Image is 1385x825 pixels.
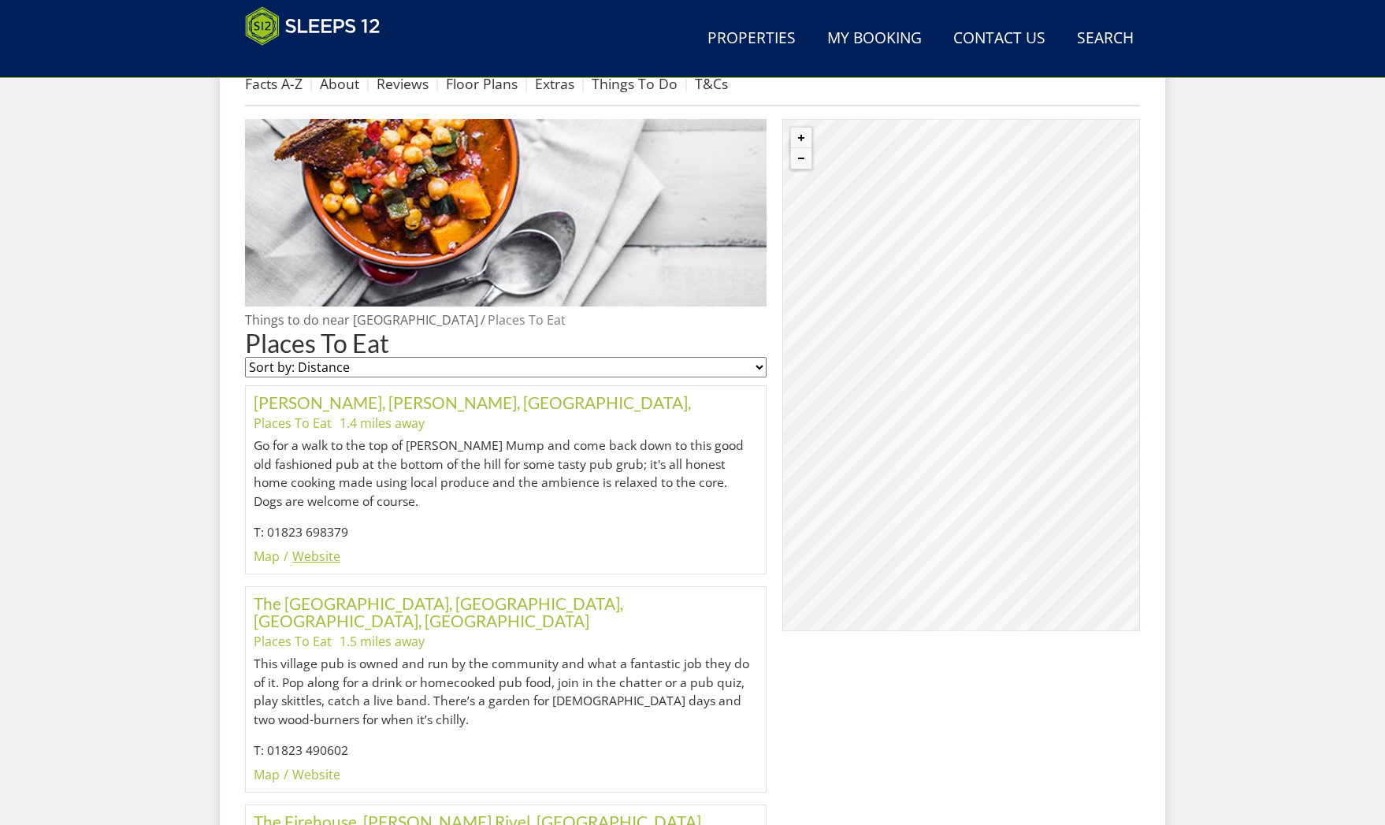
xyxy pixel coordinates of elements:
a: About [320,74,359,93]
a: Website [292,548,340,565]
p: This village pub is owned and run by the community and what a fantastic job they do of it. Pop al... [254,655,758,729]
a: T&Cs [695,74,728,93]
a: Search [1071,21,1140,57]
a: Facts A-Z [245,74,303,93]
a: Places To Eat [254,633,332,650]
a: Floor Plans [446,74,518,93]
a: My Booking [821,21,928,57]
a: Extras [535,74,574,93]
iframe: Customer reviews powered by Trustpilot [237,55,403,69]
a: Places To Eat [254,414,332,432]
a: Website [292,766,340,783]
button: Zoom out [791,148,811,169]
a: Reviews [377,74,429,93]
a: Map [254,548,280,565]
li: 1.4 miles away [340,414,425,433]
img: Sleeps 12 [245,6,381,46]
p: T: 01823 490602 [254,741,758,760]
canvas: Map [783,120,1139,630]
a: Places To Eat [488,311,566,329]
a: Properties [701,21,802,57]
p: T: 01823 698379 [254,523,758,542]
li: 1.5 miles away [340,632,425,651]
a: The [GEOGRAPHIC_DATA], [GEOGRAPHIC_DATA], [GEOGRAPHIC_DATA], [GEOGRAPHIC_DATA] [254,593,623,631]
button: Zoom in [791,128,811,148]
a: Contact Us [947,21,1052,57]
a: [PERSON_NAME], [PERSON_NAME], [GEOGRAPHIC_DATA], [254,392,691,412]
h1: Places To Eat [245,329,767,357]
p: Go for a walk to the top of [PERSON_NAME] Mump and come back down to this good old fashioned pub ... [254,437,758,511]
a: Things To Do [592,74,678,93]
a: Map [254,766,280,783]
a: Things to do near [GEOGRAPHIC_DATA] [245,311,478,329]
